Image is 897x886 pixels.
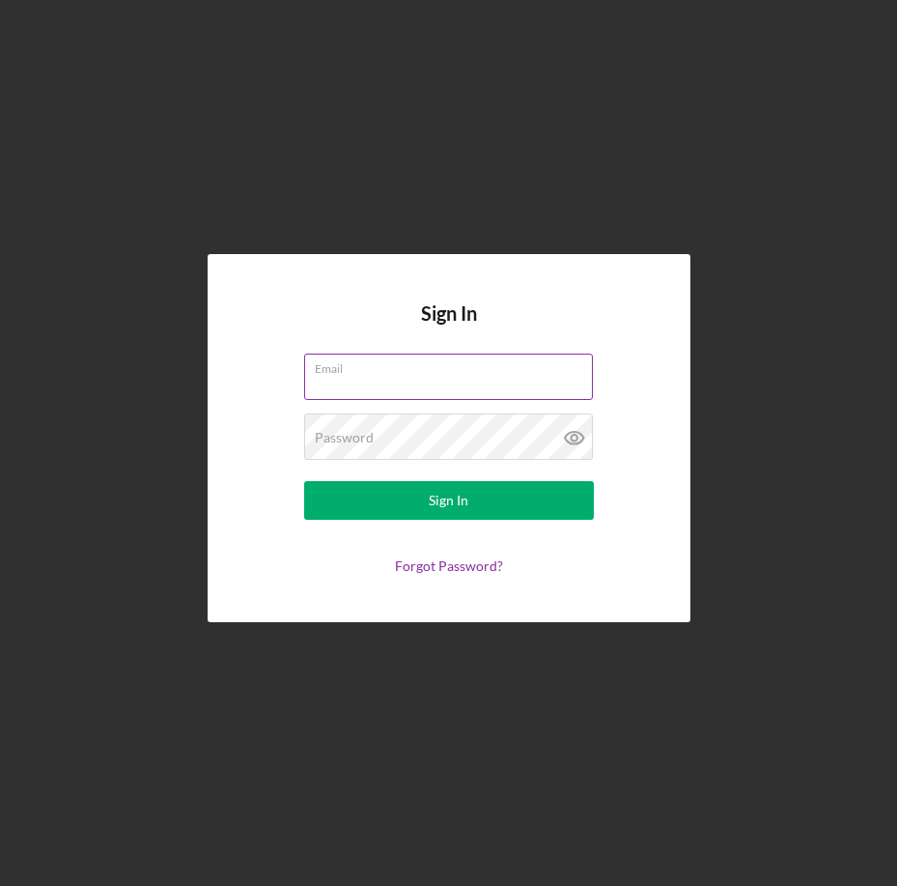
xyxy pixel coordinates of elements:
button: Sign In [304,481,594,520]
label: Password [315,430,374,445]
a: Forgot Password? [395,557,503,574]
h4: Sign In [421,302,477,354]
div: Sign In [429,481,468,520]
label: Email [315,355,593,376]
